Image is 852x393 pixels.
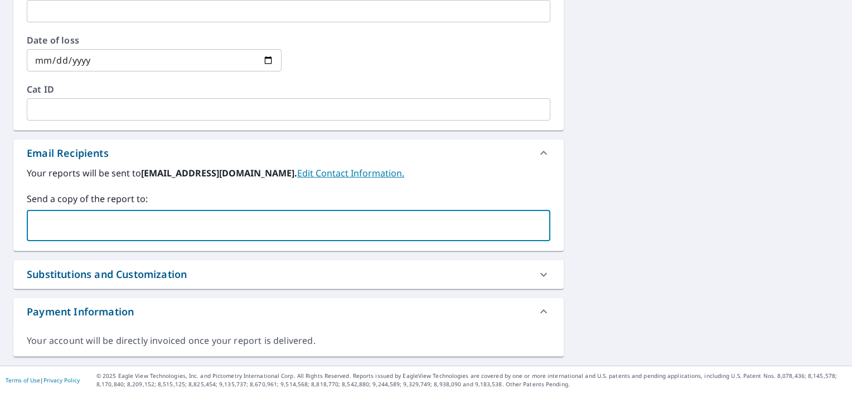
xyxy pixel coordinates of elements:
b: [EMAIL_ADDRESS][DOMAIN_NAME]. [141,167,297,179]
label: Your reports will be sent to [27,166,550,180]
div: Substitutions and Customization [27,267,187,282]
div: Email Recipients [13,140,564,166]
a: Privacy Policy [43,376,80,384]
div: Email Recipients [27,146,109,161]
a: EditContactInfo [297,167,404,179]
p: © 2025 Eagle View Technologies, Inc. and Pictometry International Corp. All Rights Reserved. Repo... [96,372,846,389]
label: Send a copy of the report to: [27,192,550,205]
div: Your account will be directly invoiced once your report is delivered. [27,334,550,347]
div: Payment Information [27,304,134,319]
label: Cat ID [27,85,550,94]
div: Payment Information [13,298,564,325]
p: | [6,377,80,384]
a: Terms of Use [6,376,40,384]
div: Substitutions and Customization [13,260,564,289]
label: Date of loss [27,36,282,45]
